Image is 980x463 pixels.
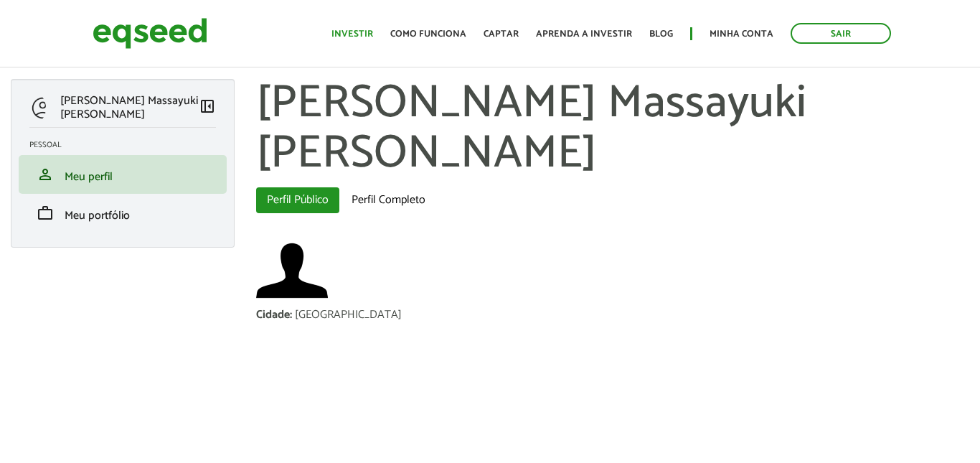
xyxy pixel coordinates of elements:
[29,141,227,149] h2: Pessoal
[295,309,402,321] div: [GEOGRAPHIC_DATA]
[341,187,436,213] a: Perfil Completo
[93,14,207,52] img: EqSeed
[60,94,199,121] p: [PERSON_NAME] Massayuki [PERSON_NAME]
[331,29,373,39] a: Investir
[649,29,673,39] a: Blog
[256,79,970,180] h1: [PERSON_NAME] Massayuki [PERSON_NAME]
[19,155,227,194] li: Meu perfil
[199,98,216,115] span: left_panel_close
[256,187,339,213] a: Perfil Público
[29,205,216,222] a: workMeu portfólio
[199,98,216,118] a: Colapsar menu
[256,235,328,307] img: Foto de Marcelo Massayuki Yamamoto
[390,29,466,39] a: Como funciona
[65,206,130,225] span: Meu portfólio
[791,23,891,44] a: Sair
[710,29,773,39] a: Minha conta
[65,167,113,187] span: Meu perfil
[37,166,54,183] span: person
[290,305,292,324] span: :
[37,205,54,222] span: work
[484,29,519,39] a: Captar
[19,194,227,233] li: Meu portfólio
[536,29,632,39] a: Aprenda a investir
[256,309,295,321] div: Cidade
[256,235,328,307] a: Ver perfil do usuário.
[29,166,216,183] a: personMeu perfil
